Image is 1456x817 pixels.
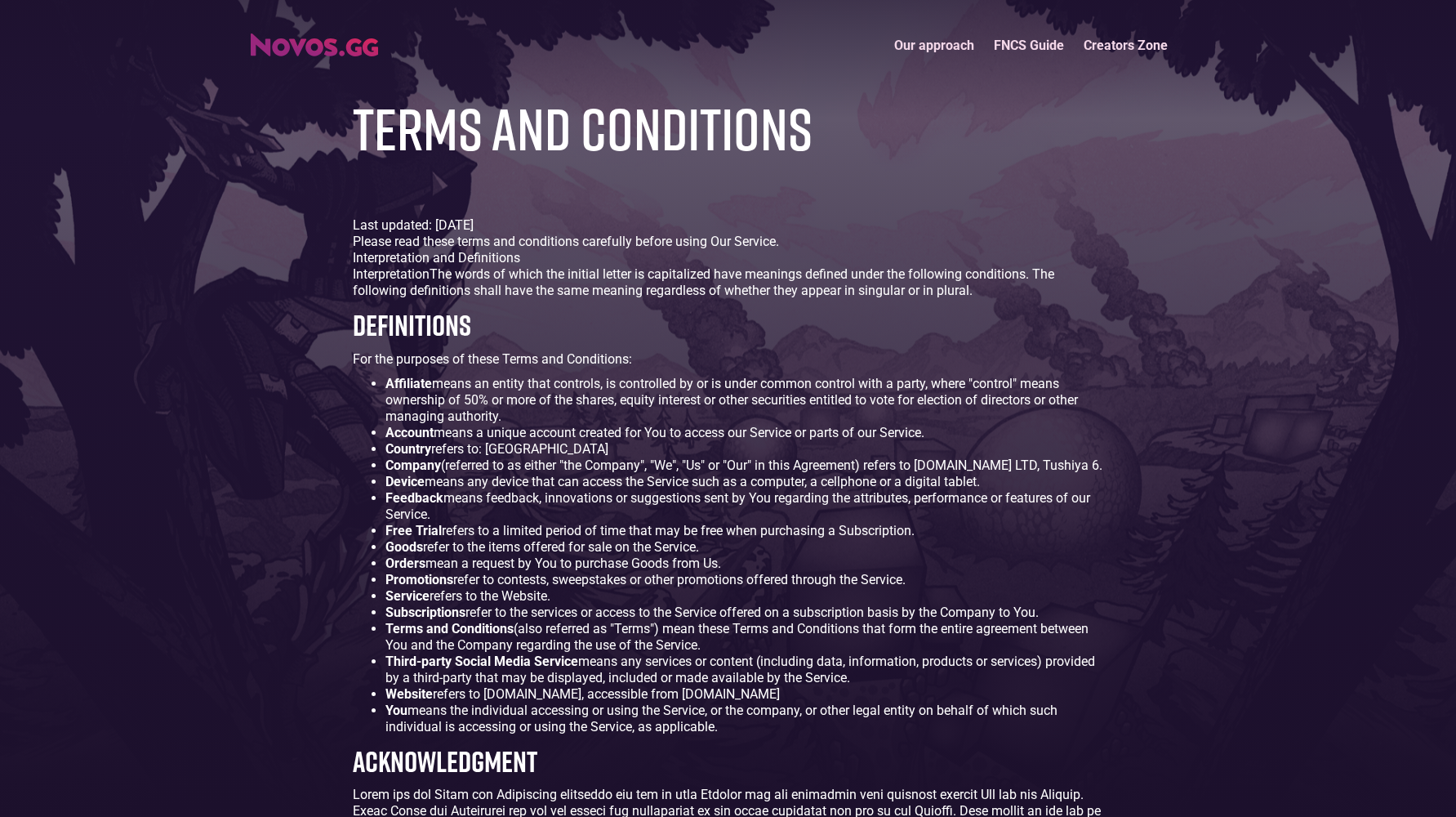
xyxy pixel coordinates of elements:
strong: Subscriptions [385,605,465,620]
li: refer to contests, sweepstakes or other promotions offered through the Service. [385,572,1104,588]
strong: Affiliate [385,376,432,391]
li: means any services or content (including data, information, products or services) provided by a t... [385,654,1104,686]
li: means any device that can access the Service such as a computer, a cellphone or a digital tablet. [385,474,1104,490]
li: refer to the items offered for sale on the Service. [385,539,1104,556]
li: means the individual accessing or using the Service, or the company, or other legal entity on beh... [385,703,1104,735]
h3: Definitions [353,307,1104,342]
strong: Promotions [385,572,453,587]
strong: Third-party Social Media Service [385,654,578,669]
li: (also referred as "Terms") mean these Terms and Conditions that form the entire agreement between... [385,621,1104,654]
strong: Device [385,474,425,489]
li: refers to a limited period of time that may be free when purchasing a Subscription. [385,523,1104,539]
li: means feedback, innovations or suggestions sent by You regarding the attributes, performance or f... [385,490,1104,523]
li: mean a request by You to purchase Goods from Us. [385,556,1104,572]
li: means a unique account created for You to access our Service or parts of our Service. [385,425,1104,441]
strong: Account [385,425,434,440]
li: refers to the Website. [385,588,1104,605]
strong: Company [385,458,441,473]
p: For the purposes of these Terms and Conditions: [353,351,1104,368]
strong: Service [385,588,430,604]
li: refers to [DOMAIN_NAME], accessible from [DOMAIN_NAME] [385,686,1104,703]
strong: Orders [385,556,425,571]
strong: You [385,703,407,718]
h3: Acknowledgment [353,743,1104,779]
h1: Terms and conditions [353,96,813,160]
strong: Free Trial [385,523,442,538]
a: Our approach [884,28,984,63]
strong: Feedback [385,490,443,506]
li: refers to: [GEOGRAPHIC_DATA] [385,441,1104,458]
a: FNCS Guide [984,28,1074,63]
li: (referred to as either "the Company", "We", "Us" or "Our" in this Agreement) refers to [DOMAIN_NA... [385,458,1104,474]
strong: Website [385,686,433,702]
strong: Terms and Conditions [385,621,514,636]
strong: Country [385,441,431,457]
li: refer to the services or access to the Service offered on a subscription basis by the Company to ... [385,605,1104,621]
li: means an entity that controls, is controlled by or is under common control with a party, where "c... [385,376,1104,425]
strong: Goods [385,539,423,555]
a: Creators Zone [1074,28,1178,63]
p: Last updated: [DATE] Please read these terms and conditions carefully before using Our Service. I... [353,217,1104,299]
